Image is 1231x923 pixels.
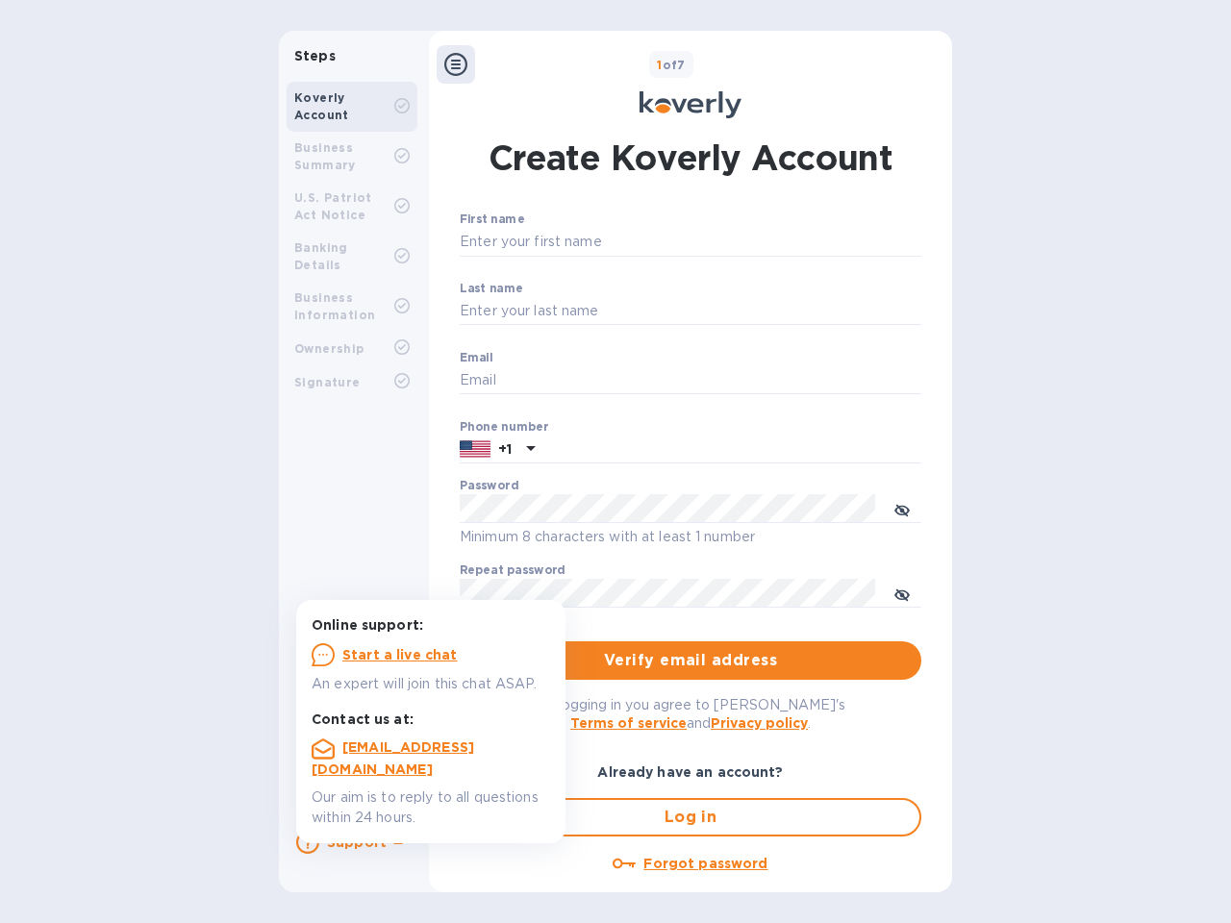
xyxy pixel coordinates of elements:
[312,711,414,727] b: Contact us at:
[711,715,808,731] a: Privacy policy
[294,190,372,222] b: U.S. Patriot Act Notice
[489,134,893,182] h1: Create Koverly Account
[312,674,550,694] p: An expert will join this chat ASAP.
[342,647,458,662] u: Start a live chat
[294,375,361,389] b: Signature
[294,341,364,356] b: Ownership
[460,641,921,680] button: Verify email address
[294,290,375,322] b: Business Information
[597,764,783,780] b: Already have an account?
[537,697,845,731] span: By logging in you agree to [PERSON_NAME]'s and .
[460,366,921,395] input: Email
[294,48,336,63] b: Steps
[294,90,349,122] b: Koverly Account
[327,835,387,850] b: Support
[883,489,921,528] button: toggle password visibility
[460,565,565,577] label: Repeat password
[312,739,474,777] a: [EMAIL_ADDRESS][DOMAIN_NAME]
[460,228,921,257] input: Enter your first name
[657,58,662,72] span: 1
[460,421,548,433] label: Phone number
[312,787,550,828] p: Our aim is to reply to all questions within 24 hours.
[460,798,921,836] button: Log in
[643,856,767,871] u: Forgot password
[498,439,512,459] p: +1
[570,715,687,731] a: Terms of service
[294,140,356,172] b: Business Summary
[460,283,523,294] label: Last name
[460,481,518,492] label: Password
[657,58,686,72] b: of 7
[460,214,524,226] label: First name
[460,526,921,548] p: Minimum 8 characters with at least 1 number
[460,438,490,460] img: US
[475,649,906,672] span: Verify email address
[294,240,348,272] b: Banking Details
[883,574,921,612] button: toggle password visibility
[312,617,423,633] b: Online support:
[460,297,921,326] input: Enter your last name
[477,806,904,829] span: Log in
[460,352,493,363] label: Email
